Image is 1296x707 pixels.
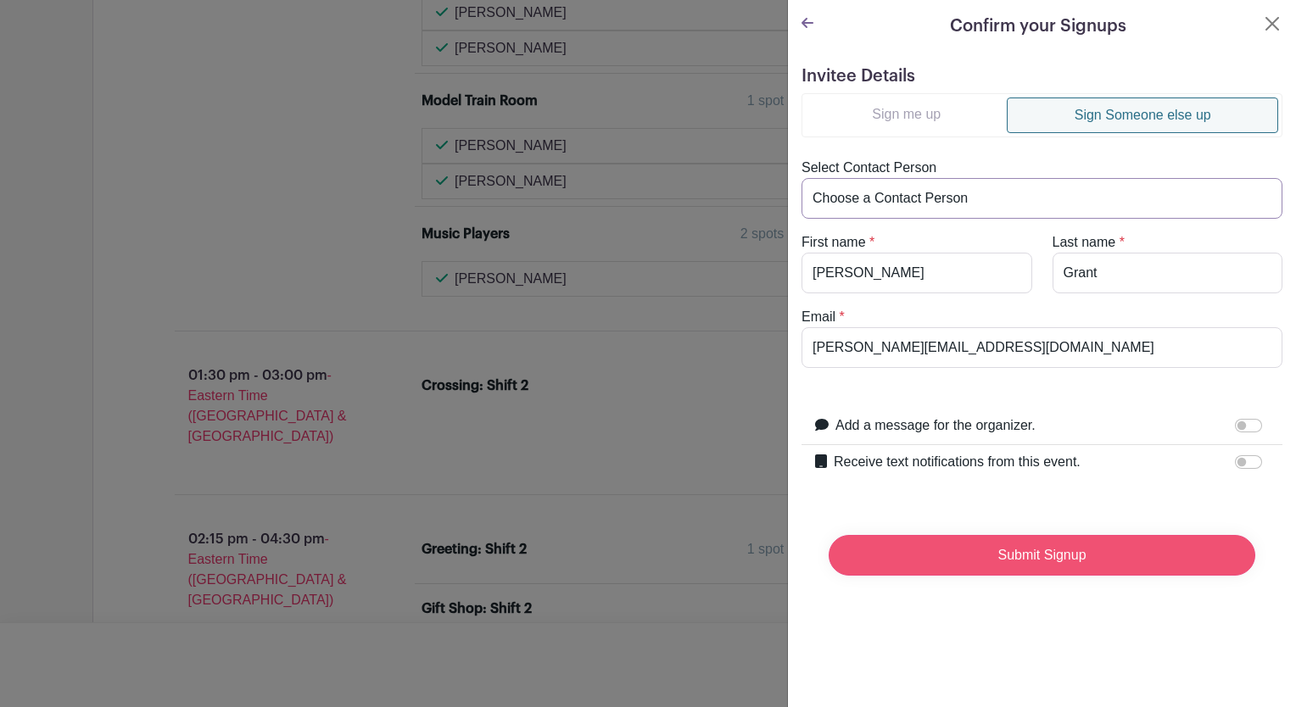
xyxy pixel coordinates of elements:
[835,415,1036,436] label: Add a message for the organizer.
[834,452,1081,472] label: Receive text notifications from this event.
[802,307,835,327] label: Email
[802,66,1282,86] h5: Invitee Details
[802,232,866,253] label: First name
[1007,97,1278,133] a: Sign Someone else up
[1053,232,1116,253] label: Last name
[950,14,1126,39] h5: Confirm your Signups
[1262,14,1282,34] button: Close
[829,535,1255,576] input: Submit Signup
[806,97,1007,131] a: Sign me up
[802,158,936,178] label: Select Contact Person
